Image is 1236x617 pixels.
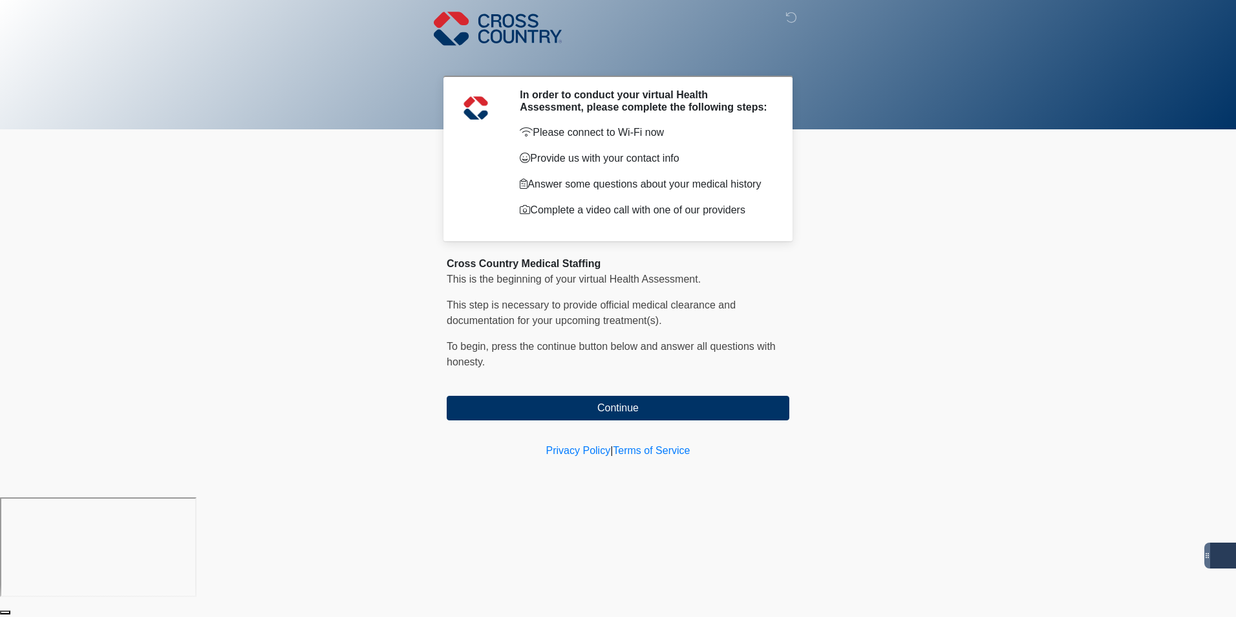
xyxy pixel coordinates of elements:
[613,445,690,456] a: Terms of Service
[447,396,789,420] button: Continue
[437,47,799,70] h1: ‎ ‎ ‎
[520,177,770,192] p: Answer some questions about your medical history
[447,256,789,272] div: Cross Country Medical Staffing
[447,341,776,367] span: To begin, ﻿﻿﻿﻿﻿﻿﻿﻿﻿﻿press the continue button below and answer all questions with honesty.
[610,445,613,456] a: |
[520,202,770,218] p: Complete a video call with one of our providers
[520,125,770,140] p: Please connect to Wi-Fi now
[447,299,736,326] span: This step is necessary to provide official medical clearance and documentation for your upcoming ...
[520,89,770,113] h2: In order to conduct your virtual Health Assessment, please complete the following steps:
[434,10,562,47] img: Cross Country Logo
[447,274,701,285] span: This is the beginning of your virtual Health Assessment.
[520,151,770,166] p: Provide us with your contact info
[456,89,495,127] img: Agent Avatar
[546,445,611,456] a: Privacy Policy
